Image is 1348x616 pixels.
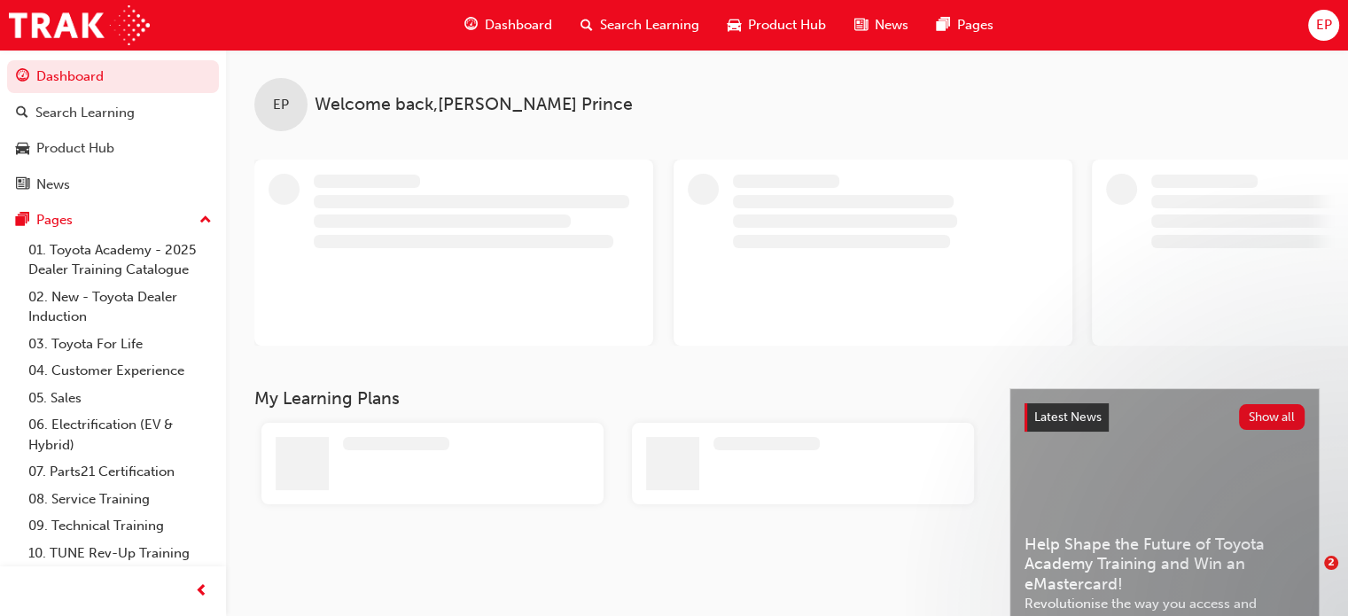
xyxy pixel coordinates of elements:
[1034,409,1102,425] span: Latest News
[580,14,593,36] span: search-icon
[840,7,923,43] a: news-iconNews
[7,168,219,201] a: News
[9,5,150,45] img: Trak
[254,388,981,409] h3: My Learning Plans
[21,331,219,358] a: 03. Toyota For Life
[7,60,219,93] a: Dashboard
[7,204,219,237] button: Pages
[7,57,219,204] button: DashboardSearch LearningProduct HubNews
[199,209,212,232] span: up-icon
[21,540,219,567] a: 10. TUNE Rev-Up Training
[7,97,219,129] a: Search Learning
[21,237,219,284] a: 01. Toyota Academy - 2025 Dealer Training Catalogue
[16,177,29,193] span: news-icon
[16,141,29,157] span: car-icon
[923,7,1008,43] a: pages-iconPages
[21,385,219,412] a: 05. Sales
[21,357,219,385] a: 04. Customer Experience
[21,486,219,513] a: 08. Service Training
[1025,403,1305,432] a: Latest NewsShow all
[36,138,114,159] div: Product Hub
[875,15,908,35] span: News
[21,458,219,486] a: 07. Parts21 Certification
[1308,10,1339,41] button: EP
[957,15,993,35] span: Pages
[464,14,478,36] span: guage-icon
[16,105,28,121] span: search-icon
[273,95,289,115] span: EP
[566,7,713,43] a: search-iconSearch Learning
[1315,15,1331,35] span: EP
[21,512,219,540] a: 09. Technical Training
[21,284,219,331] a: 02. New - Toyota Dealer Induction
[854,14,868,36] span: news-icon
[195,581,208,603] span: prev-icon
[36,210,73,230] div: Pages
[1239,404,1305,430] button: Show all
[35,103,135,123] div: Search Learning
[600,15,699,35] span: Search Learning
[993,435,1348,568] iframe: Intercom notifications message
[16,213,29,229] span: pages-icon
[1324,556,1338,570] span: 2
[7,132,219,165] a: Product Hub
[937,14,950,36] span: pages-icon
[713,7,840,43] a: car-iconProduct Hub
[485,15,552,35] span: Dashboard
[1288,556,1330,598] iframe: Intercom live chat
[21,411,219,458] a: 06. Electrification (EV & Hybrid)
[16,69,29,85] span: guage-icon
[450,7,566,43] a: guage-iconDashboard
[315,95,633,115] span: Welcome back , [PERSON_NAME] Prince
[36,175,70,195] div: News
[748,15,826,35] span: Product Hub
[728,14,741,36] span: car-icon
